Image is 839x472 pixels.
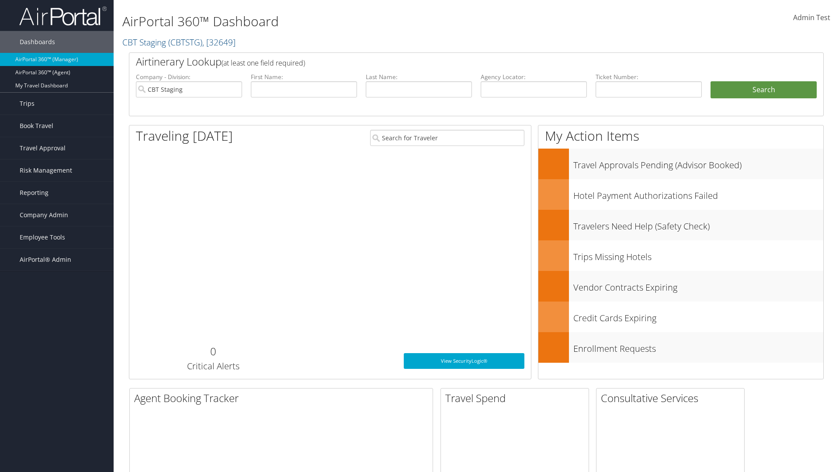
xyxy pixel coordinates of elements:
h1: Traveling [DATE] [136,127,233,145]
h2: Agent Booking Tracker [134,391,433,406]
h1: My Action Items [538,127,823,145]
span: Dashboards [20,31,55,53]
label: Agency Locator: [481,73,587,81]
span: AirPortal® Admin [20,249,71,271]
h3: Travel Approvals Pending (Advisor Booked) [573,155,823,171]
h3: Vendor Contracts Expiring [573,277,823,294]
span: Risk Management [20,160,72,181]
span: Employee Tools [20,226,65,248]
a: Trips Missing Hotels [538,240,823,271]
span: Book Travel [20,115,53,137]
a: Travel Approvals Pending (Advisor Booked) [538,149,823,179]
a: Vendor Contracts Expiring [538,271,823,302]
span: (at least one field required) [222,58,305,68]
h3: Credit Cards Expiring [573,308,823,324]
span: ( CBTSTG ) [168,36,202,48]
span: Reporting [20,182,49,204]
h3: Hotel Payment Authorizations Failed [573,185,823,202]
button: Search [711,81,817,99]
span: Company Admin [20,204,68,226]
a: Enrollment Requests [538,332,823,363]
img: airportal-logo.png [19,6,107,26]
a: CBT Staging [122,36,236,48]
label: Ticket Number: [596,73,702,81]
span: , [ 32649 ] [202,36,236,48]
h2: Travel Spend [445,391,589,406]
label: First Name: [251,73,357,81]
label: Company - Division: [136,73,242,81]
a: Admin Test [793,4,830,31]
input: Search for Traveler [370,130,524,146]
span: Trips [20,93,35,115]
a: View SecurityLogic® [404,353,524,369]
label: Last Name: [366,73,472,81]
span: Admin Test [793,13,830,22]
h3: Enrollment Requests [573,338,823,355]
h1: AirPortal 360™ Dashboard [122,12,594,31]
h2: Airtinerary Lookup [136,54,759,69]
a: Hotel Payment Authorizations Failed [538,179,823,210]
h3: Trips Missing Hotels [573,246,823,263]
h2: Consultative Services [601,391,744,406]
a: Credit Cards Expiring [538,302,823,332]
span: Travel Approval [20,137,66,159]
a: Travelers Need Help (Safety Check) [538,210,823,240]
h3: Travelers Need Help (Safety Check) [573,216,823,233]
h3: Critical Alerts [136,360,290,372]
h2: 0 [136,344,290,359]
